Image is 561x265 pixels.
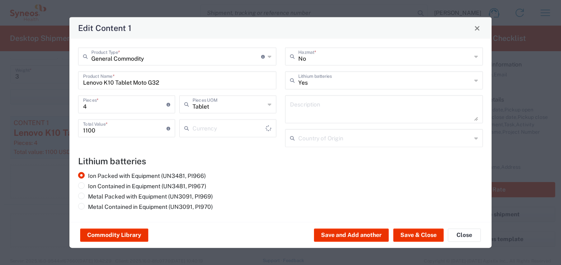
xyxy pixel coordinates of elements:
button: Close [471,22,483,34]
label: Ion Contained in Equipment (UN3481, PI967) [78,182,206,190]
h4: Lithium batteries [78,156,483,166]
label: Metal Contained in Equipment (UN3091, PI970) [78,203,213,211]
label: Metal Packed with Equipment (UN3091, PI969) [78,193,213,200]
h4: Edit Content 1 [78,22,131,34]
button: Save & Close [393,229,444,242]
label: Ion Packed with Equipment (UN3481, PI966) [78,172,206,180]
button: Save and Add another [314,229,389,242]
button: Commodity Library [80,229,148,242]
button: Close [448,229,481,242]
